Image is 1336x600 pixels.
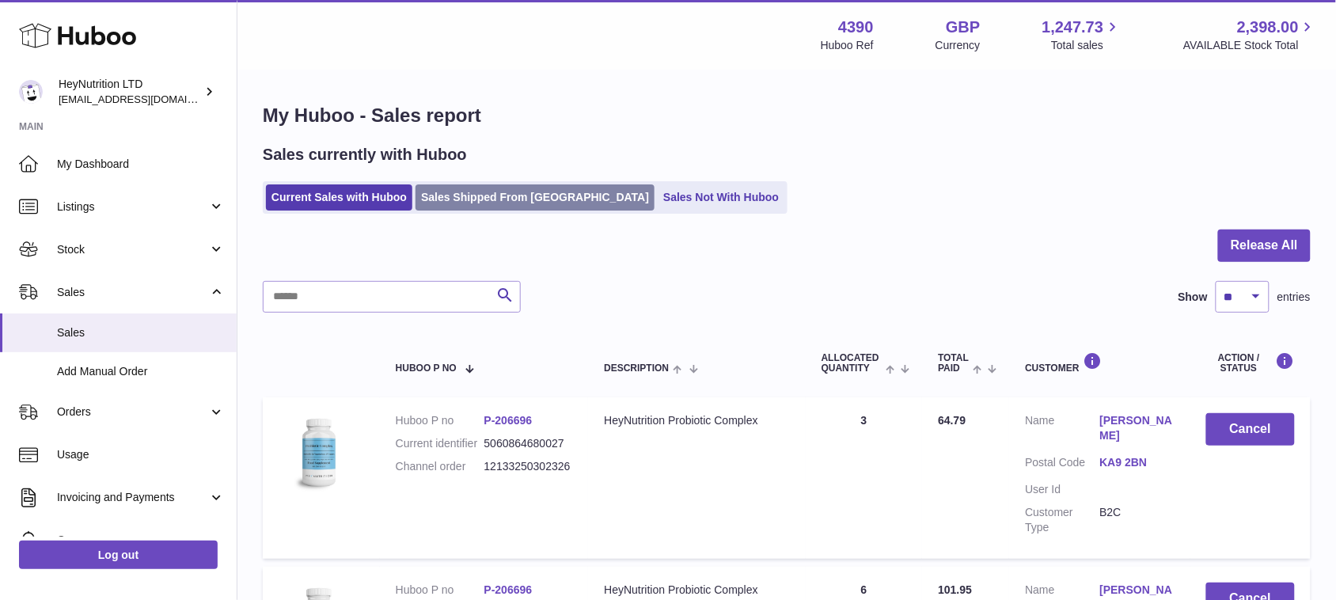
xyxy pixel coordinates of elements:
[1183,17,1317,53] a: 2,398.00 AVAILABLE Stock Total
[57,285,208,300] span: Sales
[1025,482,1099,497] dt: User Id
[484,583,533,596] a: P-206696
[806,397,923,558] td: 3
[59,77,201,107] div: HeyNutrition LTD
[416,184,655,211] a: Sales Shipped From [GEOGRAPHIC_DATA]
[57,533,225,548] span: Cases
[1025,455,1099,474] dt: Postal Code
[822,353,882,374] span: ALLOCATED Quantity
[266,184,412,211] a: Current Sales with Huboo
[1025,413,1099,447] dt: Name
[1178,290,1208,305] label: Show
[484,414,533,427] a: P-206696
[1277,290,1311,305] span: entries
[1025,505,1099,535] dt: Customer Type
[1100,413,1175,443] a: [PERSON_NAME]
[838,17,874,38] strong: 4390
[263,144,467,165] h2: Sales currently with Huboo
[57,325,225,340] span: Sales
[396,413,484,428] dt: Huboo P no
[1042,17,1122,53] a: 1,247.73 Total sales
[1237,17,1299,38] span: 2,398.00
[1206,413,1295,446] button: Cancel
[19,80,43,104] img: info@heynutrition.com
[658,184,784,211] a: Sales Not With Huboo
[396,583,484,598] dt: Huboo P no
[1218,230,1311,262] button: Release All
[57,199,208,215] span: Listings
[604,413,790,428] div: HeyNutrition Probiotic Complex
[279,413,358,492] img: 43901725567703.jpeg
[57,364,225,379] span: Add Manual Order
[57,490,208,505] span: Invoicing and Payments
[938,414,966,427] span: 64.79
[396,459,484,474] dt: Channel order
[484,436,573,451] dd: 5060864680027
[57,404,208,420] span: Orders
[936,38,981,53] div: Currency
[396,436,484,451] dt: Current identifier
[57,157,225,172] span: My Dashboard
[396,363,457,374] span: Huboo P no
[604,363,669,374] span: Description
[59,93,233,105] span: [EMAIL_ADDRESS][DOMAIN_NAME]
[263,103,1311,128] h1: My Huboo - Sales report
[1042,17,1104,38] span: 1,247.73
[938,353,969,374] span: Total paid
[1051,38,1122,53] span: Total sales
[1206,352,1295,374] div: Action / Status
[1025,352,1174,374] div: Customer
[57,447,225,462] span: Usage
[821,38,874,53] div: Huboo Ref
[57,242,208,257] span: Stock
[484,459,573,474] dd: 12133250302326
[1183,38,1317,53] span: AVAILABLE Stock Total
[604,583,790,598] div: HeyNutrition Probiotic Complex
[1100,505,1175,535] dd: B2C
[938,583,972,596] span: 101.95
[1100,455,1175,470] a: KA9 2BN
[946,17,980,38] strong: GBP
[19,541,218,569] a: Log out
